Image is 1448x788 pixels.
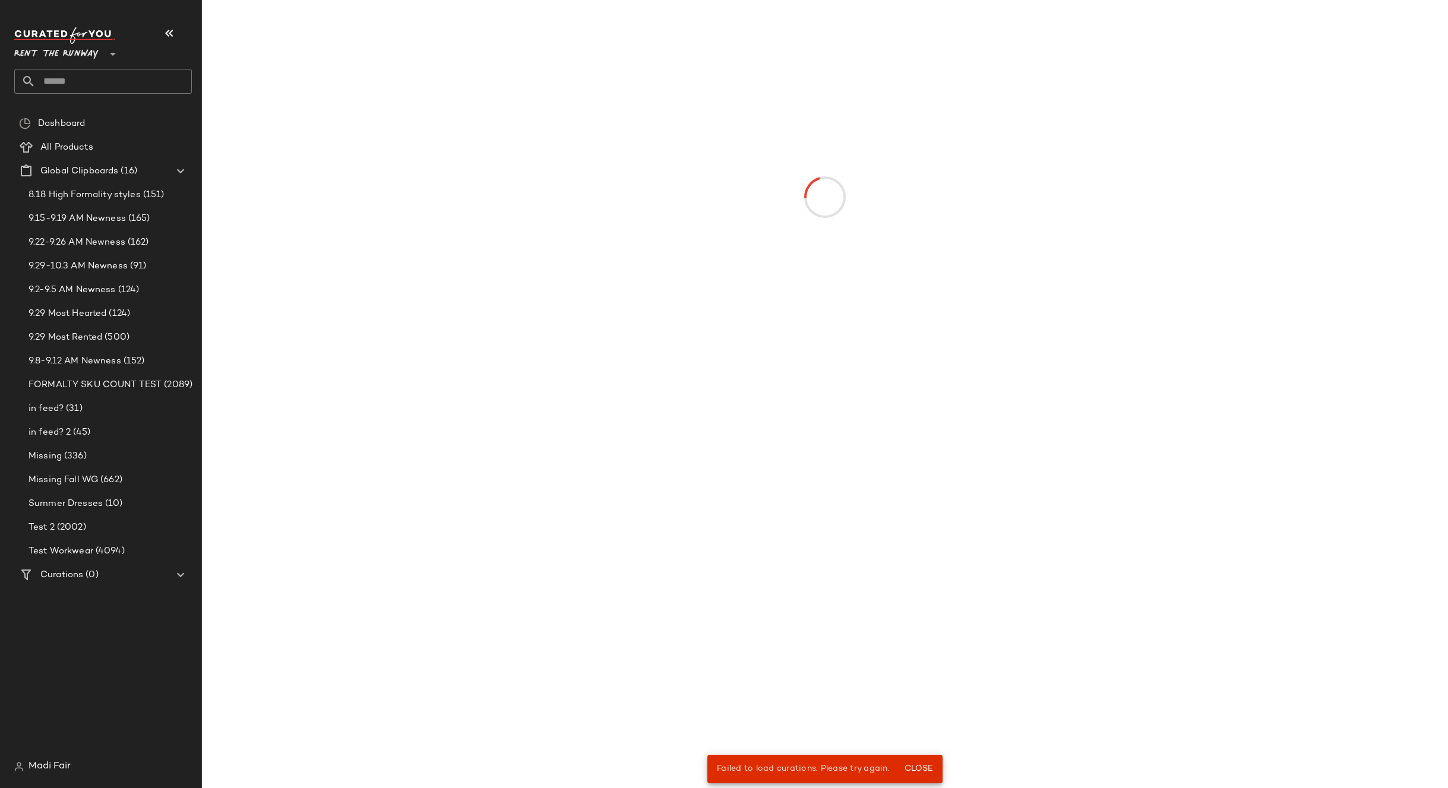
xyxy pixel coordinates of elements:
[116,283,140,297] span: (124)
[141,188,165,202] span: (151)
[29,307,106,321] span: 9.29 Most Hearted
[29,355,121,368] span: 9.8-9.12 AM Newness
[83,568,98,582] span: (0)
[14,27,115,44] img: cfy_white_logo.C9jOOHJF.svg
[19,118,31,129] img: svg%3e
[29,259,128,273] span: 9.29-10.3 AM Newness
[98,473,122,487] span: (662)
[62,450,87,463] span: (336)
[29,759,71,774] span: Madi Fair
[29,402,64,416] span: in feed?
[29,497,103,511] span: Summer Dresses
[71,426,90,439] span: (45)
[29,426,71,439] span: in feed? 2
[93,545,125,558] span: (4094)
[102,331,129,344] span: (500)
[14,762,24,771] img: svg%3e
[29,236,125,249] span: 9.22-9.26 AM Newness
[126,212,150,226] span: (165)
[717,764,890,773] span: Failed to load curations. Please try again.
[29,188,141,202] span: 8.18 High Formality styles
[118,164,137,178] span: (16)
[29,212,126,226] span: 9.15-9.19 AM Newness
[38,117,85,131] span: Dashboard
[40,141,93,154] span: All Products
[29,378,162,392] span: FORMALTY SKU COUNT TEST
[29,545,93,558] span: Test Workwear
[29,473,98,487] span: Missing Fall WG
[29,450,62,463] span: Missing
[103,497,123,511] span: (10)
[125,236,149,249] span: (162)
[904,764,933,774] span: Close
[64,402,83,416] span: (31)
[162,378,192,392] span: (2089)
[55,521,86,534] span: (2002)
[29,521,55,534] span: Test 2
[899,758,938,780] button: Close
[40,164,118,178] span: Global Clipboards
[40,568,83,582] span: Curations
[14,40,99,62] span: Rent the Runway
[106,307,130,321] span: (124)
[121,355,145,368] span: (152)
[128,259,147,273] span: (91)
[29,331,102,344] span: 9.29 Most Rented
[29,283,116,297] span: 9.2-9.5 AM Newness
